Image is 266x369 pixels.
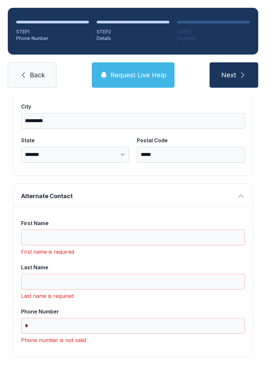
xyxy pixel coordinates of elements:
[30,70,45,80] span: Back
[21,136,129,144] div: State
[21,336,245,344] div: Phone number is not valid
[21,219,245,227] div: First Name
[21,113,245,129] input: City
[21,248,245,256] div: First name is required
[21,318,245,334] input: Phone Number
[97,35,169,42] div: Details
[21,192,235,201] span: Alternate Contact
[221,70,236,80] span: Next
[21,292,245,300] div: Last name is required
[177,29,250,35] div: STEP 3
[21,230,245,245] input: First Name
[16,35,89,42] div: Phone Number
[21,147,129,162] select: State
[21,308,245,315] div: Phone Number
[13,184,253,206] button: Alternate Contact
[110,70,166,80] span: Request Live Help
[137,147,245,162] input: Postal Code
[16,29,89,35] div: STEP 1
[21,274,245,289] input: Last Name
[97,29,169,35] div: STEP 2
[137,136,245,144] div: Postal Code
[177,35,250,42] div: Payment
[21,263,245,271] div: Last Name
[21,103,245,110] div: City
